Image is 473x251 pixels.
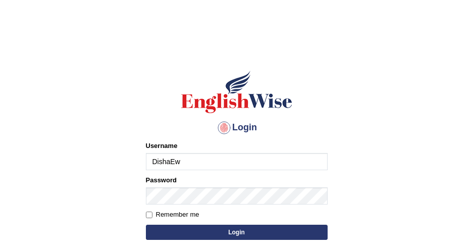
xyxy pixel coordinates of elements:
[146,175,177,185] label: Password
[146,141,178,150] label: Username
[146,225,328,240] button: Login
[146,210,199,220] label: Remember me
[146,120,328,136] h4: Login
[179,69,294,115] img: Logo of English Wise sign in for intelligent practice with AI
[146,212,152,218] input: Remember me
